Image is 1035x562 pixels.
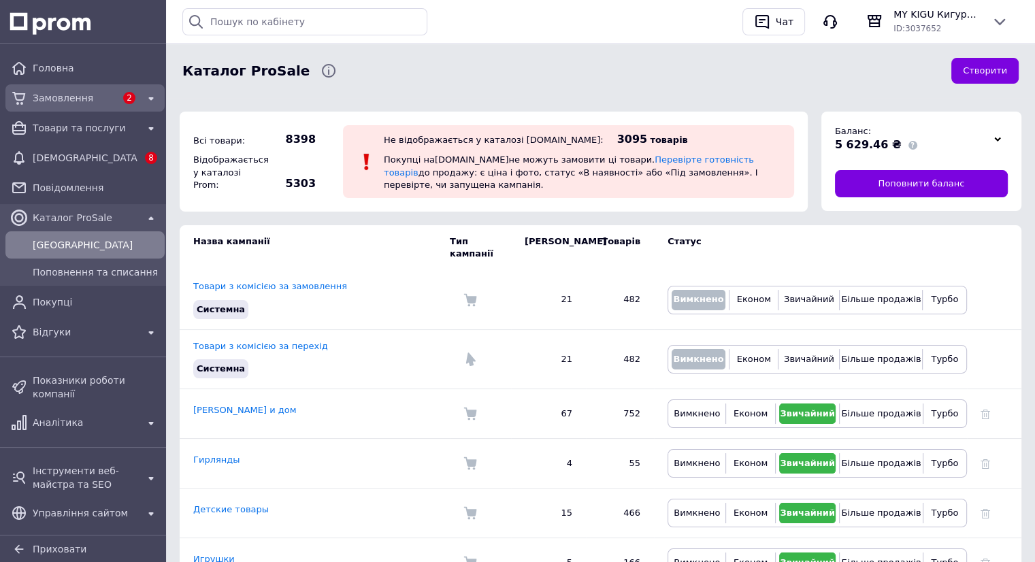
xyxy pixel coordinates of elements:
button: Економ [733,349,774,369]
button: Економ [729,453,771,474]
a: Видалити [981,458,990,468]
div: Відображається у каталозі Prom: [190,150,265,195]
span: Покупці на [DOMAIN_NAME] не можуть замовити ці товари. до продажу: є ціна і фото, статус «В наявн... [384,154,757,189]
td: Тип кампанії [450,225,511,270]
a: [PERSON_NAME] и дом [193,405,296,415]
button: Економ [729,503,771,523]
td: Товарів [586,225,654,270]
button: Більше продажів [843,349,919,369]
span: 8398 [268,132,316,147]
div: Всі товари: [190,131,265,150]
span: Вимкнено [674,408,720,418]
span: Більше продажів [841,508,921,518]
span: Системна [197,363,245,374]
a: Детские товары [193,504,269,514]
span: MY KIGU Кигуруми для всей семьи! [893,7,981,21]
td: 482 [586,329,654,389]
span: Економ [737,294,771,304]
span: Приховати [33,544,86,555]
span: 2 [123,92,135,104]
img: Комісія за перехід [463,352,477,366]
button: Створити [951,58,1019,84]
button: Звичайний [779,503,836,523]
span: Звичайний [780,508,835,518]
img: Комісія за замовлення [463,506,477,520]
td: 21 [511,329,586,389]
img: Комісія за замовлення [463,293,477,307]
span: Більше продажів [841,294,921,304]
span: Турбо [931,458,958,468]
button: Турбо [926,290,963,310]
span: Каталог ProSale [182,61,310,81]
a: Товари з комісією за перехід [193,341,328,351]
button: Турбо [927,403,963,424]
a: Видалити [981,508,990,518]
span: Більше продажів [841,458,921,468]
span: Інструменти веб-майстра та SEO [33,464,137,491]
button: Звичайний [779,453,836,474]
button: Вимкнено [672,349,725,369]
td: Статус [654,225,967,270]
button: Економ [733,290,774,310]
span: Вимкнено [673,294,723,304]
button: Звичайний [782,290,836,310]
span: Економ [734,458,768,468]
button: Чат [742,8,805,35]
span: Системна [197,304,245,314]
button: Турбо [926,349,963,369]
span: Покупці [33,295,159,309]
span: Економ [734,508,768,518]
input: Пошук по кабінету [182,8,427,35]
span: Відгуки [33,325,137,339]
div: Не відображається у каталозі [DOMAIN_NAME]: [384,135,604,145]
span: товарів [650,135,687,145]
a: Товари з комісією за замовлення [193,281,347,291]
span: Баланс: [835,126,871,136]
span: 5303 [268,176,316,191]
span: Турбо [931,508,958,518]
span: Звичайний [780,458,835,468]
span: Товари та послуги [33,121,137,135]
a: Гирлянды [193,454,240,465]
span: Повідомлення [33,181,159,195]
span: Звичайний [784,354,834,364]
td: 55 [586,439,654,489]
span: Каталог ProSale [33,211,137,225]
span: Головна [33,61,159,75]
span: Економ [737,354,771,364]
button: Вимкнено [672,403,722,424]
td: Назва кампанії [180,225,450,270]
span: Аналітика [33,416,137,429]
td: [PERSON_NAME] [511,225,586,270]
span: Управління сайтом [33,506,137,520]
td: 4 [511,439,586,489]
span: Більше продажів [841,408,921,418]
td: 482 [586,270,654,329]
span: 5 629.46 ₴ [835,138,902,151]
button: Вимкнено [672,503,722,523]
span: Звичайний [784,294,834,304]
span: ID: 3037652 [893,24,941,33]
td: 15 [511,489,586,538]
td: 752 [586,389,654,439]
a: Видалити [981,408,990,418]
span: Турбо [931,354,958,364]
button: Звичайний [782,349,836,369]
img: Комісія за замовлення [463,407,477,420]
td: 466 [586,489,654,538]
button: Економ [729,403,771,424]
span: [DEMOGRAPHIC_DATA] [33,151,137,165]
button: Турбо [927,453,963,474]
button: Вимкнено [672,290,725,310]
span: Звичайний [780,408,835,418]
button: Звичайний [779,403,836,424]
span: 8 [145,152,157,164]
a: Перевірте готовність товарів [384,154,754,177]
div: Чат [773,12,796,32]
span: Поповнення та списання [33,265,159,279]
span: Турбо [931,294,958,304]
td: 21 [511,270,586,329]
span: Більше продажів [841,354,921,364]
button: Більше продажів [843,290,919,310]
span: [GEOGRAPHIC_DATA] [33,238,159,252]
